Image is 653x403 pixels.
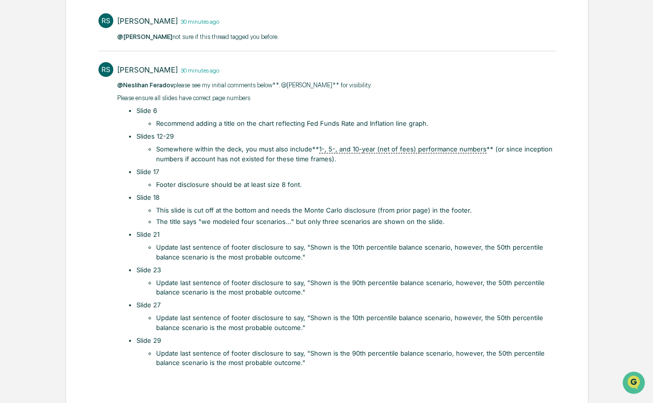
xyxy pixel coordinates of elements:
li: Slide 29 [136,336,555,368]
div: We're available if you need us! [33,85,125,93]
button: Start new chat [167,78,179,90]
div: 🖐️ [10,125,18,133]
span: @[PERSON_NAME] [117,33,172,40]
a: 🔎Data Lookup [6,139,66,157]
a: Powered byPylon [69,167,119,175]
a: 🖐️Preclearance [6,120,67,138]
li: Slide 27 [136,300,555,332]
span: Data Lookup [20,143,62,153]
a: 🗄️Attestations [67,120,126,138]
span: Pylon [98,167,119,175]
time: Friday, September 12, 2025 at 1:17:06 PM EDT [178,17,219,25]
div: RS [98,13,113,28]
p: please see my initial comments below**. @[PERSON_NAME]** for visibility. [117,80,555,90]
span: Attestations [81,124,122,134]
li: Recommend adding a title on the chart reflecting Fed Funds Rate and Inflation line graph. [156,119,555,129]
li: The title says "we modeled four scenarios..." but only three scenarios are shown on the slide. [156,217,555,227]
p: not sure if this thread tagged you before.​ [117,32,279,42]
time: Friday, September 12, 2025 at 1:16:50 PM EDT [178,66,219,74]
li: Slide 17 [136,167,555,190]
div: [PERSON_NAME] [117,16,178,26]
li: Slides 12-29 [136,132,555,164]
p: Please ensure all slides have correct page numbers [117,93,555,103]
li: Slide 21 [136,230,555,262]
li: Slide 18 [136,193,555,227]
li: Somewhere within the deck, you must also include** ** (or since inception numbers if account has ... [156,145,555,164]
div: [PERSON_NAME] [117,65,178,74]
u: 1-, 5-, and 10-year (net of fees) performance numbers [319,145,487,153]
li: Update last sentence of footer disclosure to say, "Shown is the 10th percentile balance scenario,... [156,243,555,262]
img: 1746055101610-c473b297-6a78-478c-a979-82029cc54cd1 [10,75,28,93]
li: Update last sentence of footer disclosure to say, "Shown is the 90th percentile balance scenario,... [156,349,555,368]
li: Update last sentence of footer disclosure to say, "Shown is the 90th percentile balance scenario,... [156,278,555,297]
span: Preclearance [20,124,64,134]
div: Start new chat [33,75,162,85]
iframe: Open customer support [621,370,648,397]
div: 🗄️ [71,125,79,133]
p: How can we help? [10,21,179,37]
div: 🔎 [10,144,18,152]
span: @Neslihan Feradov [117,81,173,89]
li: Slide 6 [136,106,555,129]
div: RS [98,62,113,77]
li: This slide is cut off at the bottom and needs the Monte Carlo disclosure (from prior page) in the... [156,206,555,216]
li: Footer disclosure should be at least size 8 font. [156,180,555,190]
li: Update last sentence of footer disclosure to say, "Shown is the 10th percentile balance scenario,... [156,313,555,332]
li: Slide 23 [136,265,555,297]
